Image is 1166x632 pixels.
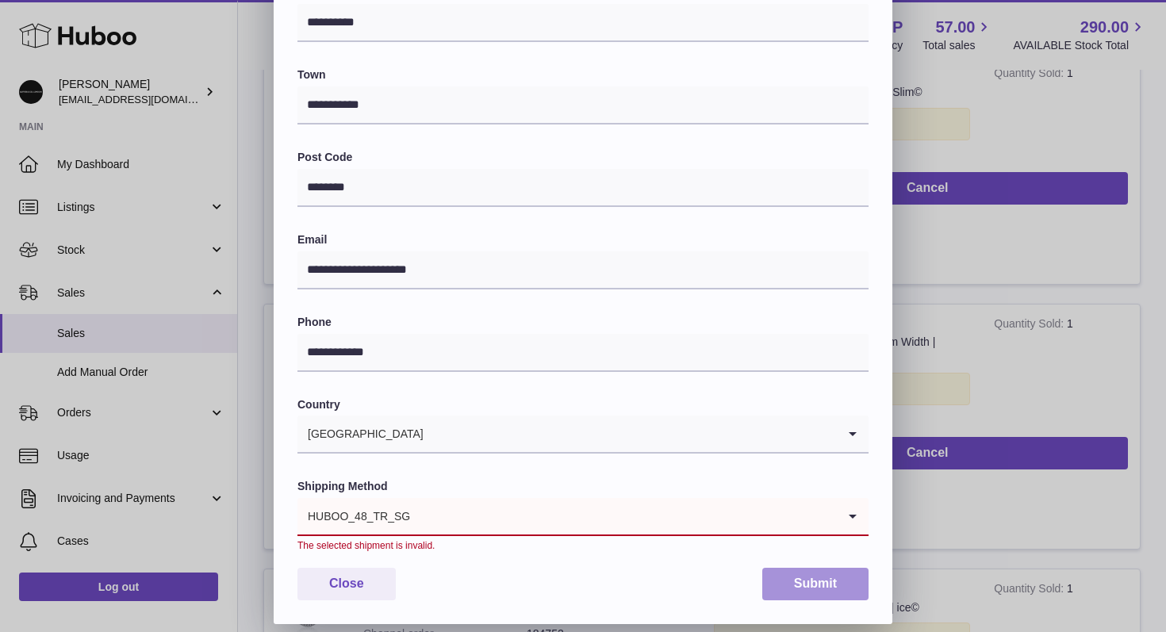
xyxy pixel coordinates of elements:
label: Country [297,397,869,412]
label: Town [297,67,869,82]
label: Shipping Method [297,479,869,494]
button: Submit [762,568,869,600]
div: Search for option [297,416,869,454]
label: Post Code [297,150,869,165]
div: The selected shipment is invalid. [297,539,869,552]
label: Email [297,232,869,247]
span: HUBOO_48_TR_SG [297,498,411,534]
span: [GEOGRAPHIC_DATA] [297,416,424,452]
button: Close [297,568,396,600]
input: Search for option [424,416,837,452]
label: Phone [297,315,869,330]
div: Search for option [297,498,869,536]
input: Search for option [411,498,837,534]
